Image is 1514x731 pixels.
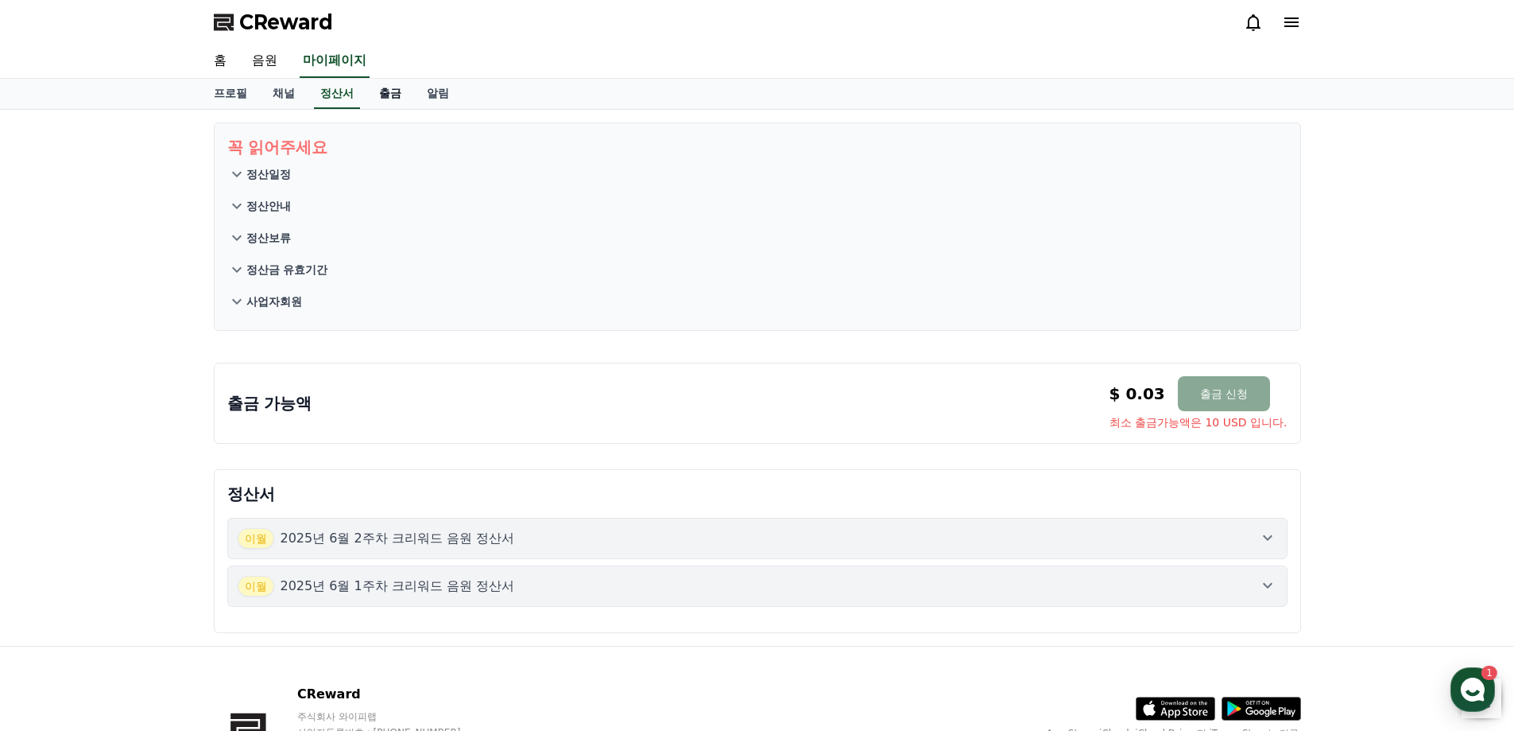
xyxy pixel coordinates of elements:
[414,79,462,109] a: 알림
[161,504,167,516] span: 1
[314,79,360,109] a: 정산서
[246,230,291,246] p: 정산보류
[246,294,302,309] p: 사업자회원
[238,528,274,549] span: 이월
[227,136,1287,158] p: 꼭 읽어주세요
[227,286,1287,317] button: 사업자회원
[105,504,205,544] a: 1대화
[366,79,414,109] a: 출금
[227,392,312,414] p: 출금 가능액
[300,45,370,78] a: 마이페이지
[297,685,491,704] p: CReward
[281,577,515,596] p: 2025년 6월 1주차 크리워드 음원 정산서
[50,528,60,541] span: 홈
[201,45,239,78] a: 홈
[227,222,1287,254] button: 정산보류
[1178,376,1270,411] button: 출금 신청
[145,529,165,542] span: 대화
[227,190,1287,222] button: 정산안내
[239,45,290,78] a: 음원
[246,528,265,541] span: 설정
[239,10,333,35] span: CReward
[246,198,291,214] p: 정산안내
[1109,383,1165,405] p: $ 0.03
[297,710,491,723] p: 주식회사 와이피랩
[227,254,1287,286] button: 정산금 유효기간
[260,79,308,109] a: 채널
[246,262,328,278] p: 정산금 유효기간
[205,504,305,544] a: 설정
[281,529,515,548] p: 2025년 6월 2주차 크리워드 음원 정산서
[214,10,333,35] a: CReward
[246,166,291,182] p: 정산일정
[227,483,1287,505] p: 정산서
[227,158,1287,190] button: 정산일정
[201,79,260,109] a: 프로필
[227,518,1287,559] button: 이월 2025년 6월 2주차 크리워드 음원 정산서
[227,566,1287,607] button: 이월 2025년 6월 1주차 크리워드 음원 정산서
[5,504,105,544] a: 홈
[238,576,274,597] span: 이월
[1109,414,1287,430] span: 최소 출금가능액은 10 USD 입니다.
